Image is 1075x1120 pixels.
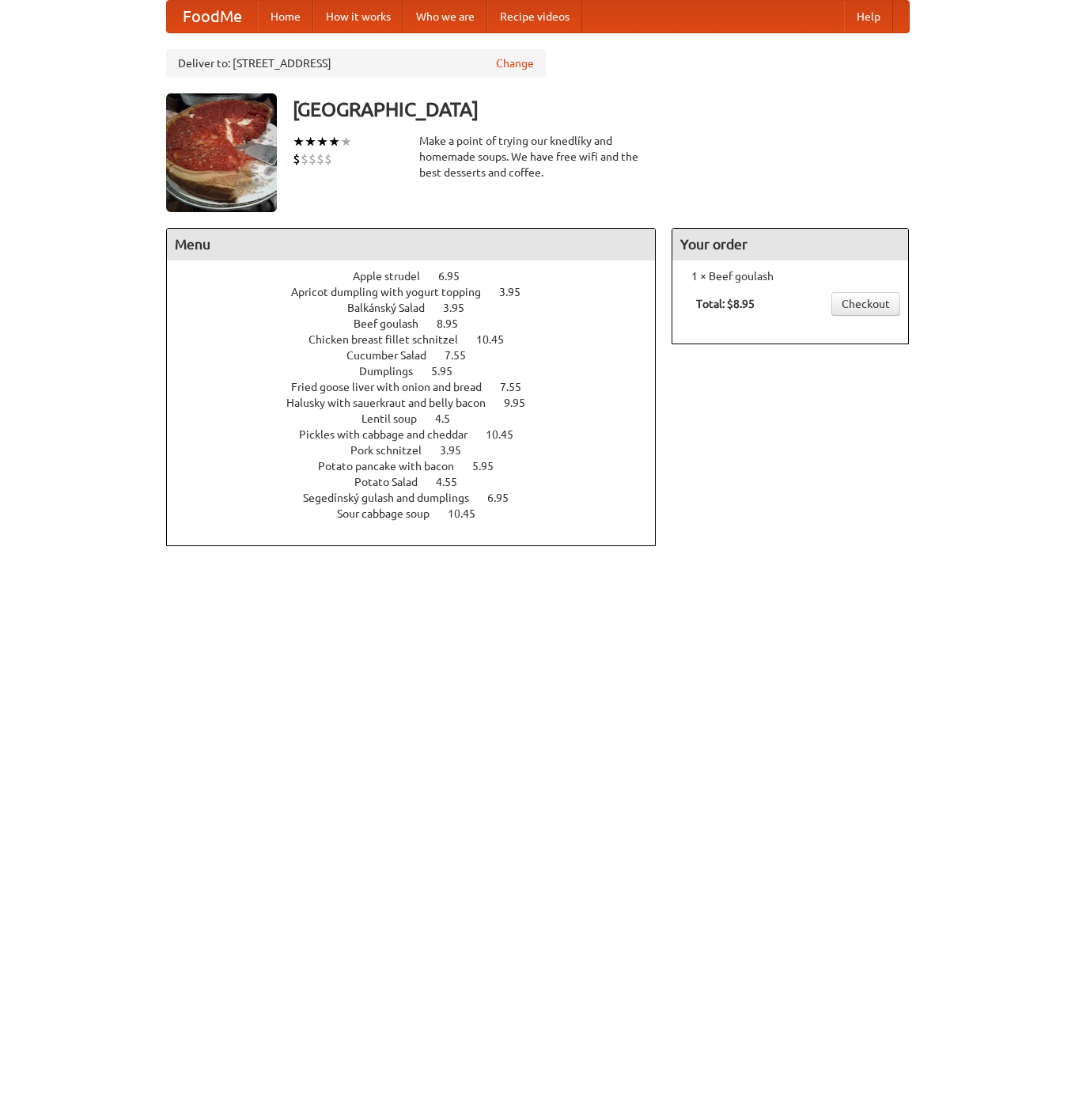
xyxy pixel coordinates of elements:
[316,150,324,168] li: $
[354,476,486,488] a: Potato Salad 4.55
[291,381,551,393] a: Fried goose liver with onion and bread 7.55
[431,365,468,378] span: 5.95
[303,492,485,504] span: Segedínský gulash and dumplings
[504,397,541,409] span: 9.95
[831,292,900,316] a: Checkout
[438,270,475,283] span: 6.95
[476,333,520,346] span: 10.45
[354,317,434,330] span: Beef goulash
[167,229,656,260] h4: Menu
[359,365,429,378] span: Dumplings
[166,49,546,78] div: Deliver to: [STREET_ADDRESS]
[324,150,332,168] li: $
[472,460,509,473] span: 5.95
[448,507,491,520] span: 10.45
[286,397,555,409] a: Halusky with sauerkraut and belly bacon 9.95
[337,507,445,520] span: Sour cabbage soup
[318,460,523,473] a: Potato pancake with bacon 5.95
[293,133,305,150] li: ★
[291,286,550,298] a: Apricot dumpling with yogurt topping 3.95
[347,302,441,314] span: Balkánský Salad
[680,268,900,284] li: 1 × Beef goulash
[299,428,483,441] span: Pickles with cabbage and cheddar
[354,476,433,488] span: Potato Salad
[359,365,482,378] a: Dumplings 5.95
[291,286,497,298] span: Apricot dumpling with yogurt topping
[496,55,534,71] a: Change
[291,381,498,393] span: Fried goose liver with onion and bread
[487,1,582,32] a: Recipe videos
[696,298,755,310] b: Total: $8.95
[328,133,340,150] li: ★
[346,349,495,362] a: Cucumber Salad 7.55
[445,349,482,362] span: 7.55
[403,1,487,32] a: Who we are
[337,507,505,520] a: Sour cabbage soup 10.45
[316,133,328,150] li: ★
[318,460,470,473] span: Potato pancake with bacon
[308,333,533,346] a: Chicken breast fillet schnitzel 10.45
[340,133,352,150] li: ★
[436,476,473,488] span: 4.55
[293,150,301,168] li: $
[499,286,536,298] span: 3.95
[308,333,474,346] span: Chicken breast fillet schnitzel
[361,412,479,425] a: Lentil soup 4.5
[305,133,316,150] li: ★
[844,1,893,32] a: Help
[350,444,437,457] span: Pork schnitzel
[353,270,436,283] span: Apple strudel
[167,1,258,32] a: FoodMe
[443,302,480,314] span: 3.95
[435,412,466,425] span: 4.5
[353,270,489,283] a: Apple strudel 6.95
[299,428,543,441] a: Pickles with cabbage and cheddar 10.45
[487,492,524,504] span: 6.95
[672,229,908,260] h4: Your order
[346,349,442,362] span: Cucumber Salad
[258,1,313,32] a: Home
[419,133,657,180] div: Make a point of trying our knedlíky and homemade soups. We have free wifi and the best desserts a...
[301,150,308,168] li: $
[500,381,537,393] span: 7.55
[440,444,477,457] span: 3.95
[437,317,474,330] span: 8.95
[361,412,433,425] span: Lentil soup
[350,444,490,457] a: Pork schnitzel 3.95
[293,93,910,125] h3: [GEOGRAPHIC_DATA]
[347,302,494,314] a: Balkánský Salad 3.95
[308,150,316,168] li: $
[166,93,277,212] img: angular.jpg
[286,397,502,409] span: Halusky with sauerkraut and belly bacon
[486,428,529,441] span: 10.45
[354,317,487,330] a: Beef goulash 8.95
[313,1,403,32] a: How it works
[303,492,538,504] a: Segedínský gulash and dumplings 6.95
